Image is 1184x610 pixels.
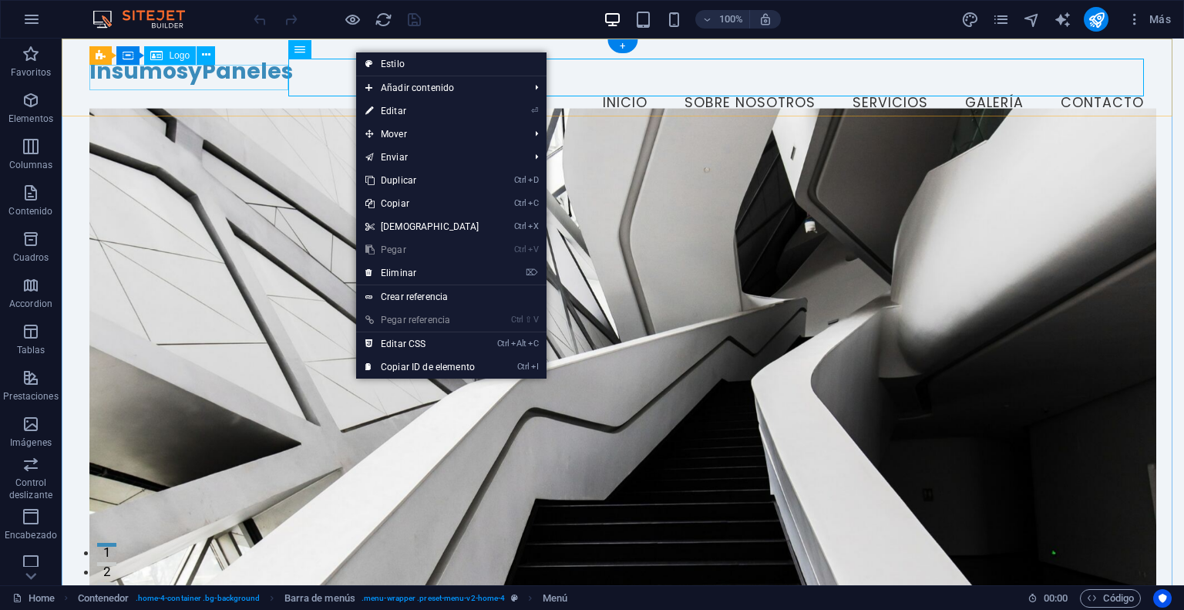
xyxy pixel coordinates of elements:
span: Añadir contenido [356,76,523,99]
p: Imágenes [10,436,52,449]
p: Contenido [8,205,52,217]
a: CtrlCCopiar [356,192,489,215]
span: Haz clic para seleccionar y doble clic para editar [78,589,129,608]
p: Accordion [9,298,52,310]
i: D [528,175,539,185]
span: . home-4-container .bg-background [136,589,261,608]
i: C [528,198,539,208]
p: Favoritos [11,66,51,79]
span: : [1054,592,1057,604]
button: Código [1080,589,1141,608]
div: + [607,39,637,53]
p: Cuadros [13,251,49,264]
a: ⏎Editar [356,99,489,123]
i: V [528,244,539,254]
img: Editor Logo [89,10,204,29]
a: Haz clic para cancelar la selección y doble clic para abrir páginas [12,589,55,608]
a: CtrlVPegar [356,238,489,261]
span: Logo [169,51,190,60]
i: V [533,315,538,325]
a: Enviar [356,146,523,169]
span: . menu-wrapper .preset-menu-v2-home-4 [362,589,505,608]
i: Ctrl [514,221,526,231]
i: Al redimensionar, ajustar el nivel de zoom automáticamente para ajustarse al dispositivo elegido. [758,12,772,26]
a: ⌦Eliminar [356,261,489,285]
p: Encabezado [5,529,57,541]
button: Usercentrics [1153,589,1172,608]
a: CtrlICopiar ID de elemento [356,356,489,379]
i: Ctrl [517,362,530,372]
i: Ctrl [497,339,510,349]
button: design [960,10,979,29]
i: Publicar [1088,11,1105,29]
button: publish [1084,7,1108,32]
a: Ctrl⇧VPegar referencia [356,308,489,332]
a: CtrlAltCEditar CSS [356,332,489,356]
span: Más [1127,12,1171,27]
button: 2 [35,524,55,527]
span: 00 00 [1044,589,1068,608]
button: text_generator [1053,10,1071,29]
button: 100% [695,10,750,29]
p: Elementos [8,113,53,125]
i: Ctrl [511,315,523,325]
button: Más [1121,7,1177,32]
i: Alt [511,339,526,349]
p: Prestaciones [3,390,58,403]
h6: Tiempo de la sesión [1028,589,1068,608]
i: ⏎ [531,106,538,116]
p: Tablas [17,344,45,356]
span: Haz clic para seleccionar y doble clic para editar [284,589,355,608]
i: Volver a cargar página [375,11,392,29]
span: Mover [356,123,523,146]
h6: 100% [718,10,743,29]
i: X [528,221,539,231]
i: Este elemento es un preajuste personalizable [511,594,518,602]
i: ⌦ [526,268,538,278]
p: Columnas [9,159,53,171]
i: Ctrl [514,175,526,185]
i: Ctrl [514,198,526,208]
button: Haz clic para salir del modo de previsualización y seguir editando [343,10,362,29]
button: 3 [35,544,55,548]
button: pages [991,10,1010,29]
a: Estilo [356,52,547,76]
a: CtrlX[DEMOGRAPHIC_DATA] [356,215,489,238]
i: AI Writer [1054,11,1071,29]
span: Haz clic para seleccionar y doble clic para editar [543,589,567,608]
i: Diseño (Ctrl+Alt+Y) [961,11,979,29]
button: navigator [1022,10,1041,29]
i: I [531,362,539,372]
nav: breadcrumb [78,589,567,608]
button: 1 [35,504,55,508]
a: Crear referencia [356,285,547,308]
button: reload [374,10,392,29]
i: C [528,339,539,349]
a: CtrlDDuplicar [356,169,489,192]
span: Código [1087,589,1134,608]
i: ⇧ [525,315,532,325]
i: Ctrl [514,244,526,254]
